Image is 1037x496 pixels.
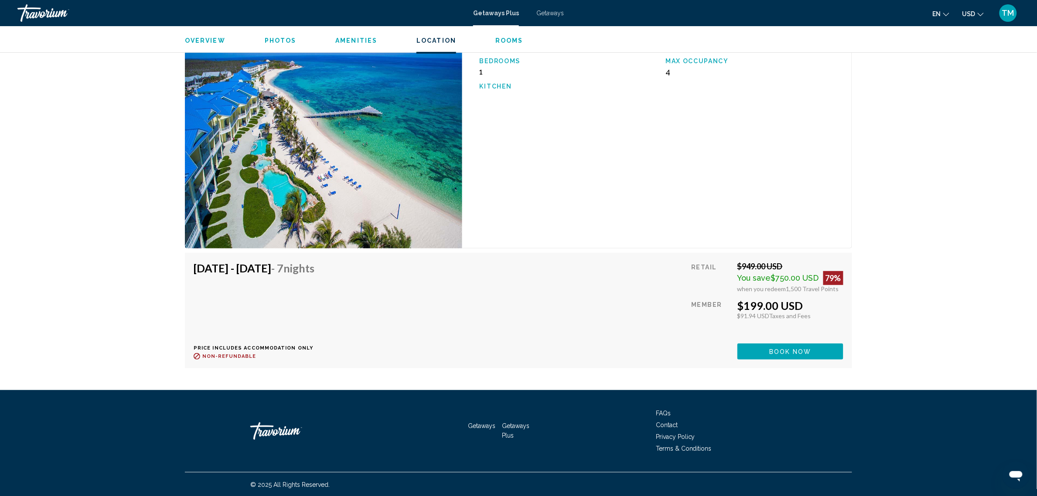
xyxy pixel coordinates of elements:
button: Change currency [962,7,984,20]
span: Book now [769,348,812,355]
a: FAQs [656,410,671,417]
a: Privacy Policy [656,433,695,440]
div: $199.00 USD [737,299,843,312]
span: USD [962,10,976,17]
span: TM [1002,9,1014,17]
div: $91.94 USD [737,312,843,319]
span: You save [737,273,771,282]
div: 79% [823,271,843,285]
a: Contact [656,421,678,428]
a: Travorium [250,418,338,444]
p: Max Occupancy [665,58,843,65]
div: Retail [692,262,731,292]
p: Price includes accommodation only [194,345,321,351]
iframe: Button to launch messaging window, conversation in progress [1002,461,1030,489]
a: Getaways [536,10,564,17]
button: Photos [265,37,297,44]
a: Getaways Plus [502,422,530,439]
span: © 2025 All Rights Reserved. [250,481,330,488]
div: $949.00 USD [737,262,843,271]
div: Member [692,299,731,337]
span: en [933,10,941,17]
button: User Menu [997,4,1020,22]
img: ii_ryg1.jpg [185,27,462,248]
span: 1 [480,67,483,76]
span: Taxes and Fees [769,312,811,319]
p: Bedrooms [480,58,657,65]
a: Travorium [17,4,464,22]
span: 4 [665,67,670,76]
button: Change language [933,7,949,20]
p: Kitchen [480,83,657,90]
button: Book now [737,343,843,360]
span: - 7 [271,262,314,275]
span: Nights [283,262,314,275]
a: Getaways Plus [473,10,519,17]
h4: [DATE] - [DATE] [194,262,314,275]
span: 1,500 Travel Points [786,285,839,292]
button: Rooms [495,37,523,44]
a: Terms & Conditions [656,445,712,452]
span: Non-refundable [202,353,256,359]
a: Getaways [468,422,495,429]
button: Location [416,37,456,44]
button: Amenities [335,37,377,44]
button: Overview [185,37,225,44]
span: $750.00 USD [771,273,819,282]
span: when you redeem [737,285,786,292]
